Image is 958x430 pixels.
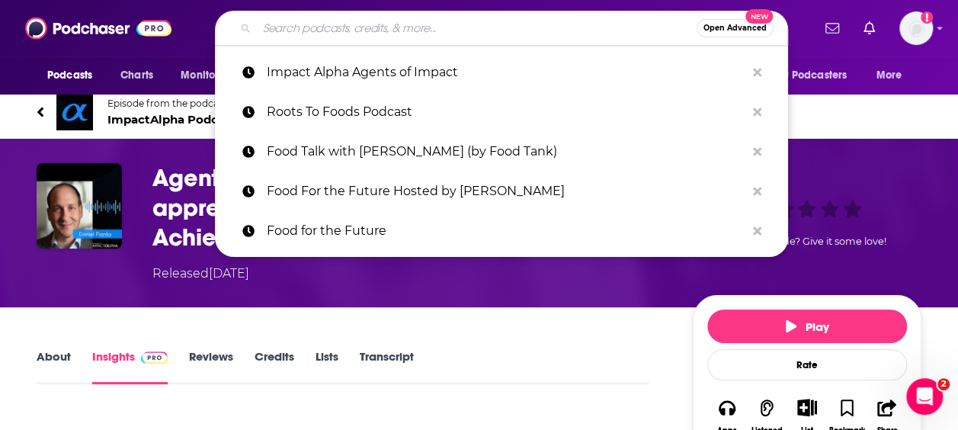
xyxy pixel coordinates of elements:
a: Food For the Future Hosted by [PERSON_NAME] [215,172,788,211]
div: Search podcasts, credits, & more... [215,11,788,46]
button: Play [707,310,907,343]
p: Impact Alpha Agents of Impact [267,53,745,92]
span: Podcasts [47,65,92,86]
p: Roots To Foods Podcast [267,92,745,132]
img: Podchaser Pro [141,351,168,364]
button: open menu [170,61,255,90]
a: Food Talk with [PERSON_NAME] (by Food Tank) [215,132,788,172]
a: Lists [316,349,338,384]
img: Podchaser - Follow, Share and Rate Podcasts [25,14,171,43]
span: Good episode? Give it some love! [728,236,886,247]
input: Search podcasts, credits, & more... [257,16,697,40]
span: Episode from the podcast [107,98,276,109]
span: Logged in as skimonkey [899,11,933,45]
span: Charts [120,65,153,86]
iframe: Intercom live chat [906,378,943,415]
img: Agents of Impact: Finding the alpha in apprenticeships with Daniel Pianko, Achieve Partners [37,163,122,249]
a: ImpactAlpha PodcastsEpisode from the podcastImpactAlpha Podcasts48 [37,94,921,130]
img: ImpactAlpha Podcasts [56,94,93,130]
span: New [745,9,773,24]
svg: Add a profile image [921,11,933,24]
a: Roots To Foods Podcast [215,92,788,132]
a: Show notifications dropdown [857,15,881,41]
span: More [876,65,902,86]
a: Show notifications dropdown [819,15,845,41]
img: User Profile [899,11,933,45]
button: open menu [866,61,921,90]
div: Rate [707,349,907,380]
p: Food For the Future Hosted by Peggy O’Neil [267,172,745,211]
a: Food for the Future [215,211,788,251]
a: Reviews [189,349,233,384]
a: Credits [255,349,294,384]
button: Open AdvancedNew [697,19,774,37]
button: open menu [37,61,112,90]
a: InsightsPodchaser Pro [92,349,168,384]
p: Food for the Future [267,211,745,251]
div: Released [DATE] [152,265,249,283]
span: ImpactAlpha Podcasts [107,112,276,127]
span: 2 [937,378,950,390]
span: For Podcasters [774,65,847,86]
span: Monitoring [181,65,235,86]
span: Open Advanced [703,24,767,32]
span: Play [786,319,829,334]
a: About [37,349,71,384]
button: Show More Button [791,399,822,416]
a: Charts [111,61,162,90]
a: Transcript [360,349,414,384]
h3: Agents of Impact: Finding the alpha in apprenticeships with Daniel Pianko, Achieve Partners [152,163,668,252]
a: Impact Alpha Agents of Impact [215,53,788,92]
button: Show profile menu [899,11,933,45]
button: open menu [764,61,869,90]
p: Food Talk with Dani Nierenberg (by Food Tank) [267,132,745,172]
